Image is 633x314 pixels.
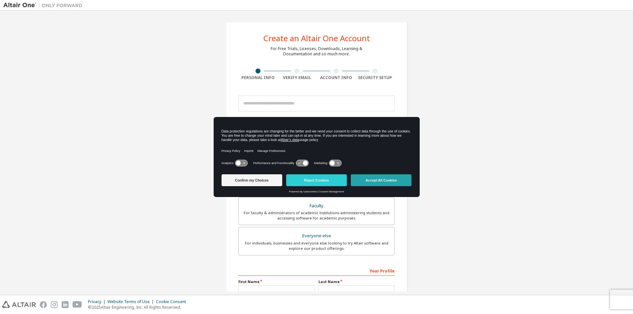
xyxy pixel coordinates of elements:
img: youtube.svg [73,301,82,308]
div: Faculty [243,201,390,211]
div: Privacy [88,299,107,304]
p: © 2025 Altair Engineering, Inc. All Rights Reserved. [88,304,190,310]
img: facebook.svg [40,301,47,308]
div: Verify Email [278,75,317,80]
div: Personal Info [238,75,278,80]
img: altair_logo.svg [2,301,36,308]
label: First Name [238,279,315,284]
div: For individuals, businesses and everyone else looking to try Altair software and explore our prod... [243,241,390,251]
div: Security Setup [356,75,395,80]
div: Account Info [316,75,356,80]
div: Website Terms of Use [107,299,156,304]
div: Everyone else [243,231,390,241]
img: linkedin.svg [62,301,69,308]
img: Altair One [3,2,86,9]
div: Cookie Consent [156,299,190,304]
label: Last Name [318,279,395,284]
div: Create an Altair One Account [263,34,370,42]
img: instagram.svg [51,301,58,308]
div: For Free Trials, Licenses, Downloads, Learning & Documentation and so much more. [271,46,362,57]
div: For faculty & administrators of academic institutions administering students and accessing softwa... [243,210,390,221]
div: Your Profile [238,265,395,276]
